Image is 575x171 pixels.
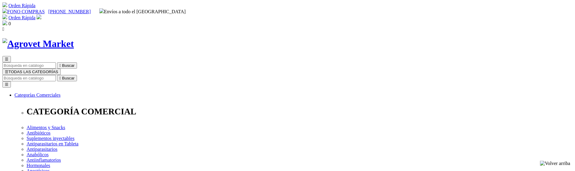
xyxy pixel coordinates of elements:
[27,125,65,130] a: Alimentos y Snacks
[27,107,573,117] p: CATEGORÍA COMERCIAL
[48,9,91,14] a: [PHONE_NUMBER]
[57,75,77,81] button:  Buscar
[2,8,7,13] img: phone.svg
[62,63,75,68] span: Buscar
[2,38,74,49] img: Agrovet Market
[37,15,41,20] a: Acceda a su cuenta de cliente
[27,157,61,163] a: Antiinflamatorios
[2,69,61,75] button: ☰TODAS LAS CATEGORÍAS
[2,62,56,69] input: Buscar
[2,9,45,14] a: FONO COMPRAS
[2,20,7,25] img: shopping-bag.svg
[37,14,41,19] img: user.svg
[59,76,61,80] i: 
[2,14,7,19] img: shopping-cart.svg
[8,15,35,20] a: Orden Rápida
[2,2,7,7] img: shopping-cart.svg
[2,26,4,32] i: 
[27,141,78,146] a: Antiparasitarios en Tableta
[27,136,75,141] a: Suplementos inyectables
[27,163,50,168] a: Hormonales
[27,147,57,152] a: Antiparasitarios
[2,81,11,88] button: ☰
[27,130,50,135] a: Antibióticos
[2,75,56,81] input: Buscar
[14,92,60,98] a: Categorías Comerciales
[99,8,104,13] img: delivery-truck.svg
[99,9,186,14] span: Envíos a todo el [GEOGRAPHIC_DATA]
[57,62,77,69] button:  Buscar
[27,152,49,157] a: Anabólicos
[59,63,61,68] i: 
[8,21,11,26] span: 0
[8,3,35,8] a: Orden Rápida
[5,70,8,74] span: ☰
[2,56,11,62] button: ☰
[62,76,75,80] span: Buscar
[540,161,570,166] img: Volver arriba
[5,57,8,61] span: ☰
